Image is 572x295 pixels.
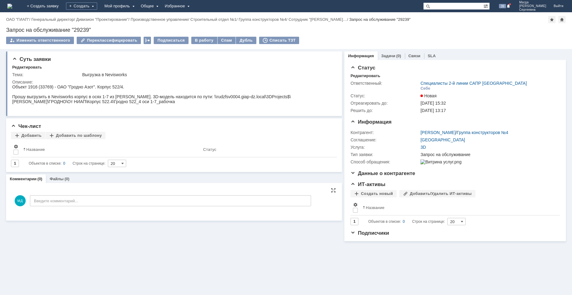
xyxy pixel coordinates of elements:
span: Чек-лист [11,123,41,129]
span: Суть заявки [12,56,51,62]
a: Дивизион "Проектирование" [76,17,128,22]
a: ОАО "ГИАП" [6,17,29,22]
a: Комментарии [10,177,37,181]
div: (0) [64,177,69,181]
div: Запрос на обслуживание [420,152,556,157]
a: [GEOGRAPHIC_DATA] [420,137,465,142]
span: Объектов в списке: [29,161,61,166]
div: Тема: [12,72,81,77]
div: Решить до: [350,108,419,113]
span: Информация [350,119,391,125]
div: Редактировать [12,65,42,70]
a: [PERSON_NAME] [420,130,456,135]
i: Строк на странице: [29,160,105,167]
div: Редактировать [350,73,380,78]
a: Специалисты 2-й линии САПР [GEOGRAPHIC_DATA] [420,81,527,86]
div: / [6,17,31,22]
div: / [31,17,76,22]
th: Название [360,200,555,215]
th: Название [21,142,201,157]
div: Отреагировать до: [350,101,419,106]
a: Связи [409,54,420,58]
a: Задачи [381,54,395,58]
div: Создать [66,2,97,10]
span: Подписчики [350,230,389,236]
div: Название [26,147,45,152]
a: Группа конструкторов №4 [457,130,508,135]
div: Запрос на обслуживание "29239" [6,27,566,33]
img: Витрина услуг.png [420,159,461,164]
div: Запрос на обслуживание "29239" [349,17,411,22]
div: Добавить в избранное [548,16,555,23]
div: / [131,17,191,22]
span: Магда [519,1,546,4]
div: Контрагент: [350,130,419,135]
div: Услуга: [350,145,419,150]
th: Статус [201,142,332,157]
a: Генеральный директор [31,17,74,22]
a: Сотрудник "[PERSON_NAME]… [288,17,347,22]
div: Описание: [12,80,334,84]
a: Перейти на домашнюю страницу [7,4,12,9]
a: Файлы [50,177,64,181]
div: Сделать домашней страницей [558,16,566,23]
div: (0) [38,177,42,181]
span: Настройки [353,202,358,207]
span: 39 [499,4,506,8]
div: (0) [396,54,401,58]
div: Тип заявки: [350,152,419,157]
span: [DATE] 15:32 [420,101,446,106]
div: Ответственный: [350,81,419,86]
div: / [76,17,130,22]
span: МД [15,195,26,206]
span: Статус [350,65,375,71]
span: Данные о контрагенте [350,170,415,176]
div: 0 [403,218,405,225]
a: SLA [428,54,436,58]
i: Строк на странице: [368,218,445,225]
span: [DATE] 13:17 [420,108,446,113]
div: 0 [63,160,65,167]
a: 3D [420,145,426,150]
div: Выгрузка в Nevisworks [82,72,333,77]
div: Статус: [350,93,419,98]
div: Название [366,205,384,210]
span: Расширенный поиск [483,3,490,9]
a: Строительный отдел №1 [190,17,237,22]
span: Новая [420,93,437,98]
div: На всю страницу [331,188,336,193]
span: Настройки [13,144,18,149]
span: Сергеевна [519,8,546,12]
div: / [239,17,288,22]
span: [PERSON_NAME] [519,4,546,8]
div: / [420,130,508,135]
img: logo [7,4,12,9]
div: Работа с массовостью [144,37,151,44]
div: Статус [203,147,216,152]
div: Себе [420,86,430,91]
span: Объектов в списке: [368,219,401,224]
a: Группа конструкторов №4 [239,17,286,22]
div: / [190,17,239,22]
a: Производственное управление [131,17,188,22]
span: ИТ-активы [350,181,385,187]
a: Информация [348,54,374,58]
div: / [288,17,349,22]
div: Соглашение: [350,137,419,142]
div: Способ обращения: [350,159,419,164]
